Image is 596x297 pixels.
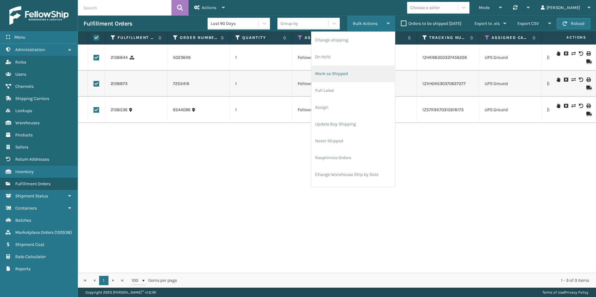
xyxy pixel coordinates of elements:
span: Inventory [15,169,34,174]
a: 6544096 [173,107,190,113]
a: 1ZXH04530370627277 [422,81,466,86]
a: 7255416 [173,81,189,87]
i: Mark as Shipped [586,59,590,64]
i: Mark as Shipped [586,112,590,116]
a: 1 [99,276,108,285]
td: 1 [230,71,292,97]
span: Batches [15,218,31,223]
i: Print Label [586,78,590,82]
li: Mark as Shipped [311,65,395,82]
i: Change shipping [571,104,575,108]
i: Void Label [579,104,583,108]
span: Containers [15,205,37,211]
td: Fellowship - West [292,97,354,123]
h3: Fulfillment Orders [84,20,132,27]
span: Channels [15,84,34,89]
li: Change shipping [311,32,395,49]
span: Export CSV [517,21,539,26]
span: Warehouses [15,120,40,125]
button: Reload [557,18,590,29]
span: Shipment Cost [15,242,44,247]
span: items per page [132,276,177,285]
a: Privacy Policy [565,290,589,295]
label: Fulfillment Order Id [118,35,155,40]
div: Choose a seller [410,4,440,11]
span: 100 [132,277,141,284]
td: UPS Ground [479,45,541,71]
span: Administration [15,47,45,52]
i: On Hold [556,51,560,56]
i: Void Label [579,51,583,56]
span: Lookups [15,108,32,113]
span: Roles [15,59,26,65]
li: Reoptimize Orders [311,149,395,166]
span: Bulk Actions [353,21,377,26]
span: Mode [479,5,490,10]
label: Tracking Number [429,35,467,40]
a: 2108536 [111,107,127,113]
a: 2108844 [111,54,128,61]
label: Assigned Warehouse [305,35,342,40]
td: 1 [230,97,292,123]
li: Never Shipped [311,133,395,149]
div: Last 90 Days [211,20,259,27]
div: Group by [281,20,298,27]
span: Rate Calculator [15,254,46,259]
i: Cancel Fulfillment Order [564,78,568,82]
li: Change Warehouse Ship by Date [311,166,395,183]
span: Actions [547,32,590,43]
span: ( 103538 ) [55,230,72,235]
div: | [542,288,589,297]
td: UPS Ground [479,97,541,123]
td: UPS Ground [479,71,541,97]
i: Print Label [586,104,590,108]
li: Assign [311,99,395,116]
label: Order Number [180,35,218,40]
span: Actions [202,5,216,10]
label: Orders to be shipped [DATE] [401,21,461,26]
i: Mark as Shipped [586,86,590,90]
span: Export to .xls [474,21,500,26]
a: 1Z57R9X70315618173 [422,107,464,112]
li: Pull Label [311,82,395,99]
i: Change shipping [571,51,575,56]
td: 1 [230,45,292,71]
li: Update Buy Shipping [311,116,395,133]
i: Void Label [579,78,583,82]
i: Change shipping [571,78,575,82]
a: 5023649 [173,54,190,61]
label: Assigned Carrier Service [492,35,529,40]
i: Cancel Fulfillment Order [564,51,568,56]
span: Users [15,72,26,77]
li: Cancel Fulfillment Orders [311,183,395,200]
span: Reports [15,266,31,271]
td: Fellowship - West [292,71,354,97]
div: 1 - 3 of 3 items [186,277,589,284]
span: Products [15,132,33,138]
li: On Hold [311,49,395,65]
i: Cancel Fulfillment Order [564,104,568,108]
i: On Hold [556,104,560,108]
span: Shipment Status [15,193,48,199]
span: Return Addresses [15,157,49,162]
img: logo [9,6,69,25]
a: 2108873 [111,81,127,87]
span: Sellers [15,144,28,150]
label: Quantity [242,35,280,40]
a: 1ZHR98350337456226 [422,55,467,60]
span: Marketplace Orders [15,230,54,235]
span: Fulfillment Orders [15,181,50,186]
i: Print Label [586,51,590,56]
td: Fellowship - West [292,45,354,71]
span: Menu [14,35,25,40]
span: Shipping Carriers [15,96,49,101]
a: Terms of Use [542,290,564,295]
p: Copyright 2023 [PERSON_NAME]™ v 1.0.191 [85,288,156,297]
i: On Hold [556,78,560,82]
